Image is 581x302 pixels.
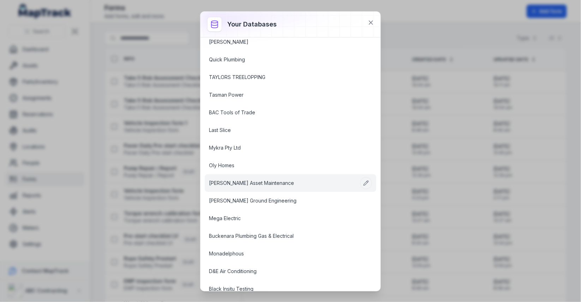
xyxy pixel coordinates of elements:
a: TAYLORS TREELOPPING [209,74,355,81]
a: D&E Air Conditioning [209,268,355,275]
a: Mega Electric [209,215,355,222]
a: Quick Plumbing [209,56,355,63]
a: BAC Tools of Trade [209,109,355,116]
a: [PERSON_NAME] Asset Maintenance [209,180,355,187]
a: Buckenara Plumbing Gas & Electrical [209,232,355,240]
a: Black Insitu Testing [209,285,355,292]
a: Mykra Pty Ltd [209,144,355,151]
a: Tasman Power [209,91,355,98]
a: Last Slice [209,127,355,134]
a: [PERSON_NAME] Ground Engineering [209,197,355,204]
a: [PERSON_NAME] [209,38,355,46]
h3: Your databases [227,19,277,29]
a: Oly Homes [209,162,355,169]
a: Monadelphous [209,250,355,257]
